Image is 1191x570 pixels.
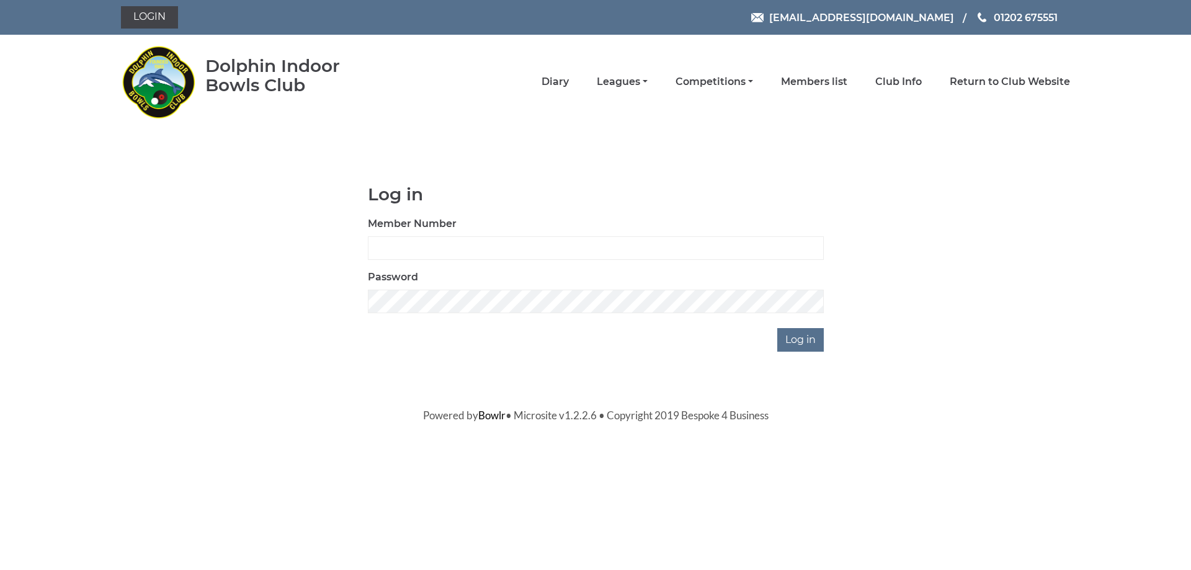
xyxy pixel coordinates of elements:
[542,75,569,89] a: Diary
[781,75,847,89] a: Members list
[676,75,753,89] a: Competitions
[875,75,922,89] a: Club Info
[597,75,648,89] a: Leagues
[205,56,380,95] div: Dolphin Indoor Bowls Club
[121,6,178,29] a: Login
[751,13,764,22] img: Email
[121,38,195,125] img: Dolphin Indoor Bowls Club
[368,270,418,285] label: Password
[769,11,954,23] span: [EMAIL_ADDRESS][DOMAIN_NAME]
[978,12,986,22] img: Phone us
[950,75,1070,89] a: Return to Club Website
[777,328,824,352] input: Log in
[751,10,954,25] a: Email [EMAIL_ADDRESS][DOMAIN_NAME]
[994,11,1058,23] span: 01202 675551
[478,409,506,422] a: Bowlr
[368,216,457,231] label: Member Number
[976,10,1058,25] a: Phone us 01202 675551
[368,185,824,204] h1: Log in
[423,409,769,422] span: Powered by • Microsite v1.2.2.6 • Copyright 2019 Bespoke 4 Business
